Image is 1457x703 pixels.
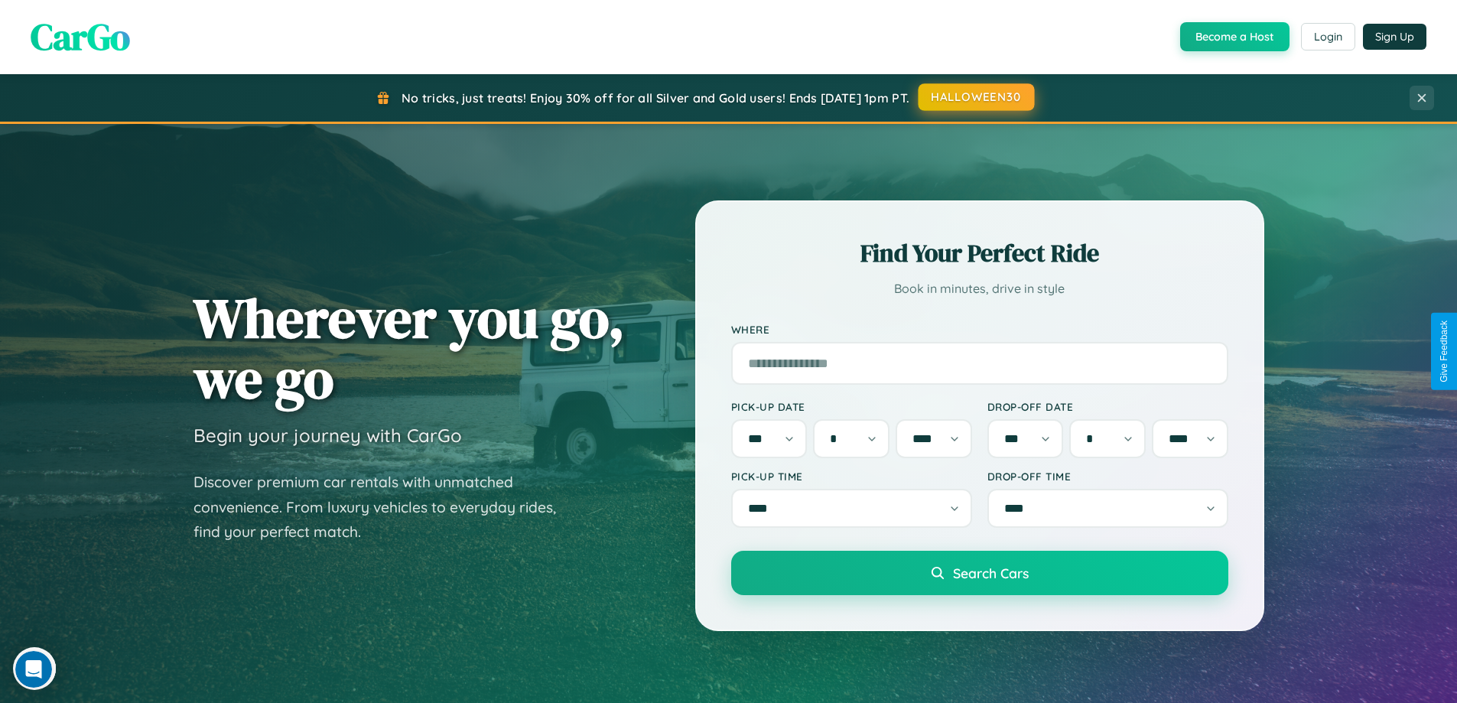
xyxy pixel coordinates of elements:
[987,400,1228,413] label: Drop-off Date
[1180,22,1290,51] button: Become a Host
[731,551,1228,595] button: Search Cars
[31,11,130,62] span: CarGo
[987,470,1228,483] label: Drop-off Time
[731,323,1228,336] label: Where
[194,470,576,545] p: Discover premium car rentals with unmatched convenience. From luxury vehicles to everyday rides, ...
[731,278,1228,300] p: Book in minutes, drive in style
[1301,23,1355,50] button: Login
[1363,24,1426,50] button: Sign Up
[402,90,909,106] span: No tricks, just treats! Enjoy 30% off for all Silver and Gold users! Ends [DATE] 1pm PT.
[919,83,1035,111] button: HALLOWEEN30
[194,288,625,408] h1: Wherever you go, we go
[731,470,972,483] label: Pick-up Time
[953,565,1029,581] span: Search Cars
[6,6,285,48] div: Open Intercom Messenger
[731,236,1228,270] h2: Find Your Perfect Ride
[194,424,462,447] h3: Begin your journey with CarGo
[731,400,972,413] label: Pick-up Date
[15,651,52,688] iframe: Intercom live chat
[1439,321,1449,382] div: Give Feedback
[13,647,56,690] iframe: Intercom live chat discovery launcher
